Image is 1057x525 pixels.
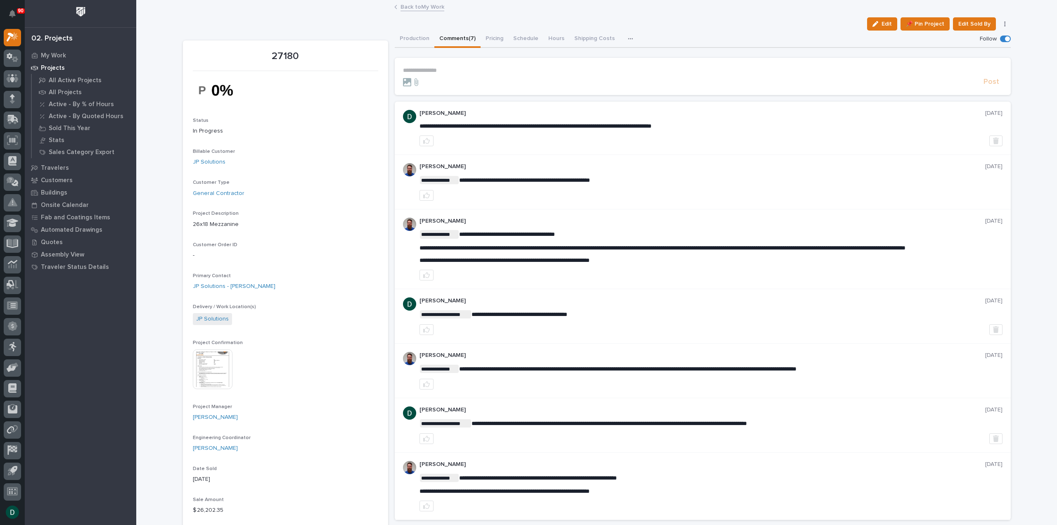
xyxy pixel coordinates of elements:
[401,2,444,11] a: Back toMy Work
[434,31,481,48] button: Comments (7)
[193,404,232,409] span: Project Manager
[41,226,102,234] p: Automated Drawings
[985,218,1002,225] p: [DATE]
[419,270,434,280] button: like this post
[193,118,209,123] span: Status
[193,50,378,62] p: 27180
[419,406,985,413] p: [PERSON_NAME]
[985,297,1002,304] p: [DATE]
[25,49,136,62] a: My Work
[193,506,378,515] p: $ 26,202.35
[395,31,434,48] button: Production
[984,77,999,87] span: Post
[569,31,620,48] button: Shipping Costs
[419,218,985,225] p: [PERSON_NAME]
[989,433,1002,444] button: Delete post
[985,406,1002,413] p: [DATE]
[32,74,136,86] a: All Active Projects
[985,163,1002,170] p: [DATE]
[403,297,416,311] img: ACg8ocJgdhFn4UJomsYM_ouCmoNuTXbjHW0N3LU2ED0DpQ4pt1V6hA=s96-c
[989,324,1002,335] button: Delete post
[419,297,985,304] p: [PERSON_NAME]
[49,125,90,132] p: Sold This Year
[18,8,24,14] p: 90
[49,137,64,144] p: Stats
[49,149,114,156] p: Sales Category Export
[193,435,251,440] span: Engineering Coordinator
[989,135,1002,146] button: Delete post
[958,19,991,29] span: Edit Sold By
[41,189,67,197] p: Buildings
[419,324,434,335] button: like this post
[985,352,1002,359] p: [DATE]
[49,89,82,96] p: All Projects
[4,504,21,521] button: users-avatar
[508,31,543,48] button: Schedule
[41,251,84,259] p: Assembly View
[193,273,231,278] span: Primary Contact
[193,220,378,229] p: 26x18 Mezzanine
[10,10,21,23] div: Notifications90
[403,110,416,123] img: ACg8ocJgdhFn4UJomsYM_ouCmoNuTXbjHW0N3LU2ED0DpQ4pt1V6hA=s96-c
[41,164,69,172] p: Travelers
[481,31,508,48] button: Pricing
[193,127,378,135] p: In Progress
[906,19,944,29] span: 📌 Pin Project
[882,20,892,28] span: Edit
[419,461,985,468] p: [PERSON_NAME]
[419,433,434,444] button: like this post
[193,475,378,484] p: [DATE]
[867,17,897,31] button: Edit
[193,189,244,198] a: General Contractor
[41,239,63,246] p: Quotes
[32,86,136,98] a: All Projects
[25,199,136,211] a: Onsite Calendar
[419,110,985,117] p: [PERSON_NAME]
[419,379,434,390] button: like this post
[25,236,136,248] a: Quotes
[193,340,243,345] span: Project Confirmation
[543,31,569,48] button: Hours
[41,177,73,184] p: Customers
[32,122,136,134] a: Sold This Year
[41,64,65,72] p: Projects
[193,413,238,422] a: [PERSON_NAME]
[41,52,66,59] p: My Work
[25,62,136,74] a: Projects
[41,214,110,221] p: Fab and Coatings Items
[49,113,123,120] p: Active - By Quoted Hours
[403,218,416,231] img: 6hTokn1ETDGPf9BPokIQ
[25,186,136,199] a: Buildings
[49,101,114,108] p: Active - By % of Hours
[32,98,136,110] a: Active - By % of Hours
[25,223,136,236] a: Automated Drawings
[73,4,88,19] img: Workspace Logo
[193,242,237,247] span: Customer Order ID
[419,190,434,201] button: like this post
[193,304,256,309] span: Delivery / Work Location(s)
[41,202,89,209] p: Onsite Calendar
[32,134,136,146] a: Stats
[403,461,416,474] img: 6hTokn1ETDGPf9BPokIQ
[196,315,229,323] a: JP Solutions
[25,174,136,186] a: Customers
[980,77,1002,87] button: Post
[25,211,136,223] a: Fab and Coatings Items
[4,5,21,22] button: Notifications
[901,17,950,31] button: 📌 Pin Project
[32,110,136,122] a: Active - By Quoted Hours
[953,17,996,31] button: Edit Sold By
[419,501,434,511] button: like this post
[193,444,238,453] a: [PERSON_NAME]
[193,149,235,154] span: Billable Customer
[193,466,217,471] span: Date Sold
[985,461,1002,468] p: [DATE]
[49,77,102,84] p: All Active Projects
[25,162,136,174] a: Travelers
[403,406,416,420] img: ACg8ocJgdhFn4UJomsYM_ouCmoNuTXbjHW0N3LU2ED0DpQ4pt1V6hA=s96-c
[32,146,136,158] a: Sales Category Export
[25,248,136,261] a: Assembly View
[403,163,416,176] img: 6hTokn1ETDGPf9BPokIQ
[193,158,225,166] a: JP Solutions
[31,34,73,43] div: 02. Projects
